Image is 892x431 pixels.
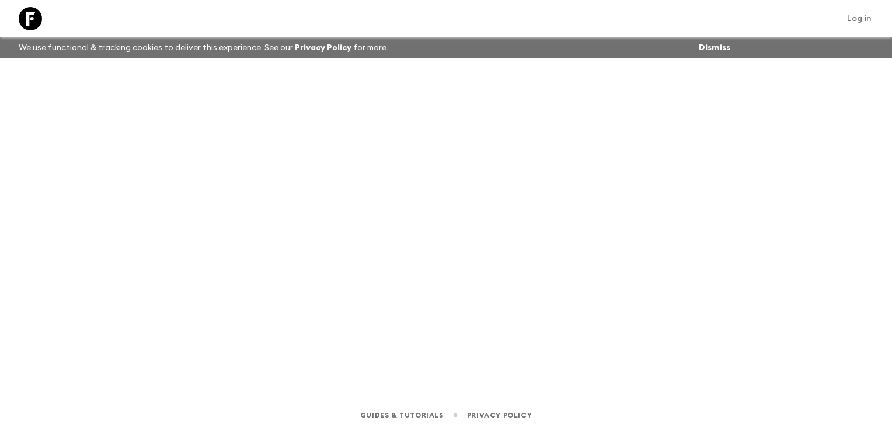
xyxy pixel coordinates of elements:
[360,409,444,422] a: Guides & Tutorials
[14,37,393,58] p: We use functional & tracking cookies to deliver this experience. See our for more.
[696,40,733,56] button: Dismiss
[467,409,532,422] a: Privacy Policy
[841,11,878,27] a: Log in
[295,44,351,52] a: Privacy Policy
